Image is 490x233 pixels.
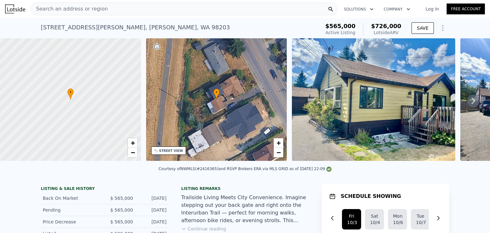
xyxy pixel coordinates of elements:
div: Sat [370,213,379,219]
button: Continue reading [181,226,226,232]
div: Pending [43,207,100,213]
img: NWMLS Logo [326,167,331,172]
img: Lotside [5,4,25,13]
div: 10/4 [370,219,379,226]
span: $ 565,000 [110,196,133,201]
h1: SCHEDULE SHOWING [341,192,401,200]
a: Zoom in [274,138,283,148]
span: $ 565,000 [110,207,133,213]
span: $565,000 [325,23,356,29]
div: Courtesy of NWMLS (#2416365) and RSVP Brokers ERA via MLS GRID as of [DATE] 22:09 [159,167,331,171]
div: Back On Market [43,195,100,201]
button: Tue10/7 [411,209,430,229]
span: $726,000 [371,23,401,29]
span: Search an address or region [31,5,108,13]
div: [DATE] [138,207,167,213]
div: LISTING & SALE HISTORY [41,186,168,192]
button: Show Options [436,22,449,34]
div: Price Decrease [43,219,100,225]
a: Zoom in [128,138,137,148]
div: [DATE] [138,195,167,201]
div: [DATE] [138,219,167,225]
div: Fri [347,213,356,219]
span: + [277,139,281,147]
button: Solutions [339,4,379,15]
div: Tue [416,213,425,219]
div: Trailside Living Meets City Convenience. Imagine stepping out your back gate and right onto the I... [181,194,309,224]
button: Company [379,4,415,15]
div: Listing remarks [181,186,309,191]
div: [STREET_ADDRESS][PERSON_NAME] , [PERSON_NAME] , WA 98203 [41,23,230,32]
span: Active Listing [325,30,355,35]
button: Fri10/3 [342,209,361,229]
button: Sat10/4 [365,209,384,229]
span: $ 565,000 [110,219,133,224]
div: 10/3 [347,219,356,226]
span: − [130,148,135,156]
button: Mon10/6 [388,209,407,229]
a: Zoom out [274,148,283,157]
img: Sale: 167383006 Parcel: 103829148 [292,38,455,161]
span: • [67,89,74,95]
div: STREET VIEW [159,148,183,153]
div: • [213,88,220,100]
div: Mon [393,213,402,219]
a: Log In [418,6,447,12]
span: • [213,89,220,95]
span: + [130,139,135,147]
span: − [277,148,281,156]
div: 10/7 [416,219,425,226]
a: Zoom out [128,148,137,157]
button: SAVE [412,22,434,34]
div: 10/6 [393,219,402,226]
div: • [67,88,74,100]
div: Lotside ARV [371,29,401,36]
a: Free Account [447,4,485,14]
